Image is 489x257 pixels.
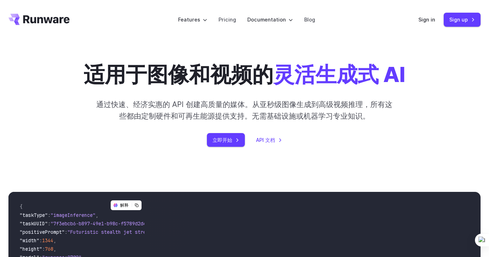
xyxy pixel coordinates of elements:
span: "imageInference" [51,212,96,218]
span: , [53,246,56,252]
span: "taskUUID" [20,220,48,227]
a: Pricing [219,15,236,24]
span: 1344 [42,237,53,244]
span: { [20,203,22,210]
a: API 文档 [256,136,282,144]
span: : [48,220,51,227]
span: : [48,212,51,218]
a: Blog [304,15,315,24]
span: , [96,212,98,218]
a: Go to / [8,14,70,25]
span: "Futuristic stealth jet streaking through a neon-lit cityscape with glowing purple exhaust" [67,229,323,235]
span: : [39,237,42,244]
h1: 适用于图像和视频的 [84,62,405,87]
a: Sign up [444,13,481,26]
span: : [42,246,45,252]
span: 768 [45,246,53,252]
span: "width" [20,237,39,244]
span: : [65,229,67,235]
span: "taskType" [20,212,48,218]
span: "positivePrompt" [20,229,65,235]
a: 立即开始 [207,133,245,147]
label: Features [178,15,207,24]
span: "7f3ebcb6-b897-49e1-b98c-f5789d2d40d7" [51,220,157,227]
strong: 灵活生成式 AI [273,62,405,87]
span: "height" [20,246,42,252]
span: , [53,237,56,244]
label: Documentation [247,15,293,24]
p: 通过快速、经济实惠的 API 创建高质量的媒体。从亚秒级图像生成到高级视频推理，所有这些都由定制硬件和可再生能源提供支持。无需基础设施或机器学习专业知识。 [93,99,396,122]
a: Sign in [418,15,435,24]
